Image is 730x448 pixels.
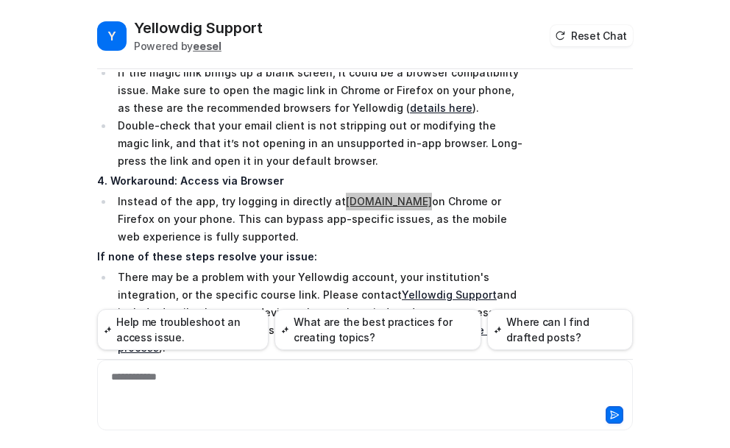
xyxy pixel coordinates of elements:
[193,40,222,52] b: eesel
[97,21,127,51] span: Y
[134,38,263,54] div: Powered by
[113,193,528,246] li: Instead of the app, try logging in directly at on Chrome or Firefox on your phone. This can bypas...
[402,288,497,301] a: Yellowdig Support
[487,309,633,350] button: Where can I find drafted posts?
[346,195,432,207] a: [DOMAIN_NAME]
[550,25,633,46] button: Reset Chat
[113,64,528,117] li: If the magic link brings up a blank screen, it could be a browser compatibility issue. Make sure ...
[134,18,263,38] h2: Yellowdig Support
[113,269,528,357] li: There may be a problem with your Yellowdig account, your institution's integration, or the specif...
[97,174,284,187] strong: 4. Workaround: Access via Browser
[97,250,317,263] strong: If none of these steps resolve your issue:
[113,117,528,170] li: Double-check that your email client is not stripping out or modifying the magic link, and that it...
[274,309,481,350] button: What are the best practices for creating topics?
[410,102,472,114] a: details here
[97,309,269,350] button: Help me troubleshoot an access issue.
